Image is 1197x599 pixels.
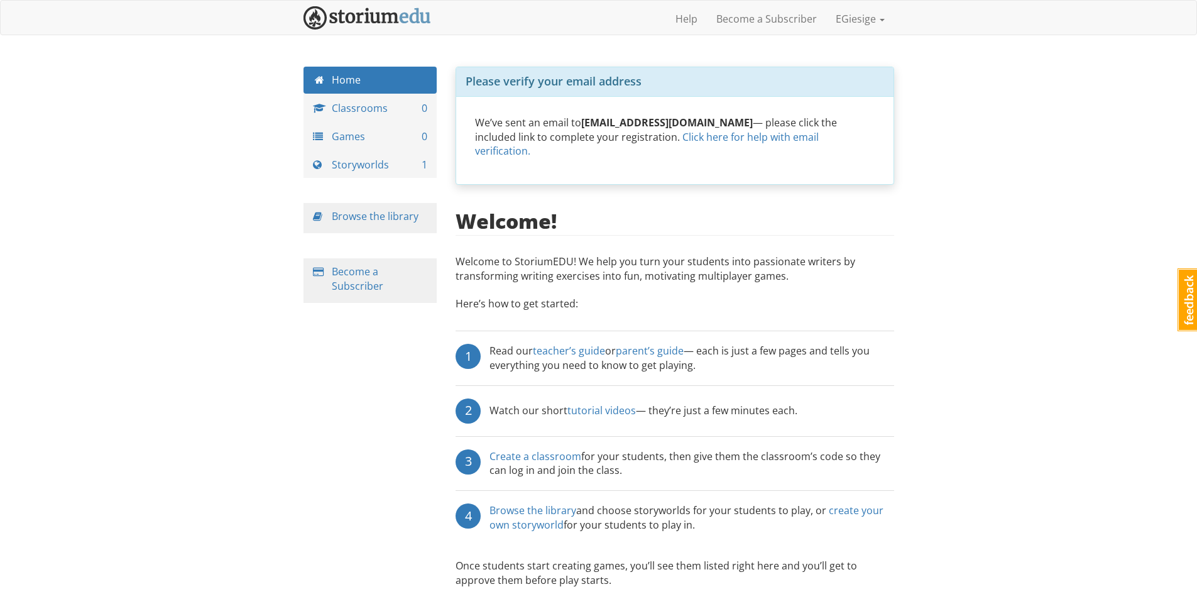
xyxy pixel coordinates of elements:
span: 1 [422,158,427,172]
a: EGiesige [826,3,894,35]
a: tutorial videos [567,404,636,417]
span: 0 [422,129,427,144]
div: Read our or — each is just a few pages and tells you everything you need to know to get playing. [489,344,894,373]
a: Become a Subscriber [332,265,383,293]
div: 1 [456,344,481,369]
div: and choose storyworlds for your students to play, or for your students to play in. [489,503,894,532]
p: We’ve sent an email to — please click the included link to complete your registration. [475,116,875,159]
h2: Welcome! [456,210,557,232]
a: Games 0 [303,123,437,150]
div: 3 [456,449,481,475]
a: Home [303,67,437,94]
a: teacher’s guide [533,344,605,358]
img: StoriumEDU [303,6,431,30]
a: Browse the library [332,209,418,223]
a: Classrooms 0 [303,95,437,122]
div: 4 [456,503,481,529]
div: Watch our short — they’re just a few minutes each. [489,398,797,424]
p: Once students start creating games, you’ll see them listed right here and you’ll get to approve t... [456,559,894,588]
p: Here’s how to get started: [456,297,894,324]
strong: [EMAIL_ADDRESS][DOMAIN_NAME] [581,116,753,129]
a: Create a classroom [489,449,581,463]
a: create your own storyworld [489,503,883,532]
a: Browse the library [489,503,576,517]
div: for your students, then give them the classroom’s code so they can log in and join the class. [489,449,894,478]
span: Please verify your email address [466,74,642,89]
p: Welcome to StoriumEDU! We help you turn your students into passionate writers by transforming wri... [456,255,894,290]
div: 2 [456,398,481,424]
span: 0 [422,101,427,116]
a: Help [666,3,707,35]
a: Storyworlds 1 [303,151,437,179]
a: Become a Subscriber [707,3,826,35]
a: parent’s guide [616,344,684,358]
a: Click here for help with email verification. [475,130,819,158]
